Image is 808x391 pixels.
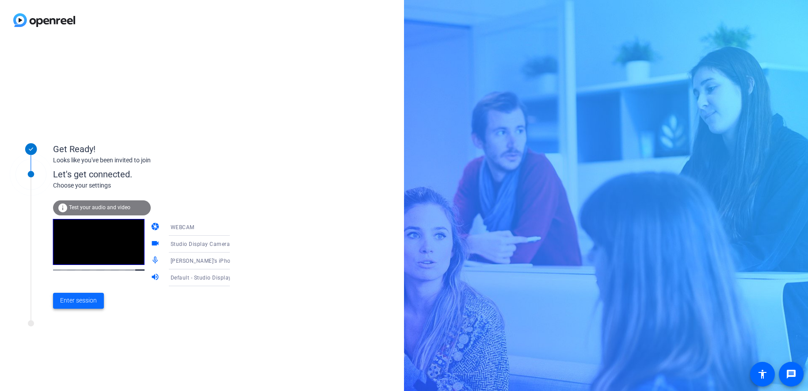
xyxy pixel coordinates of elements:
span: Enter session [60,296,97,305]
mat-icon: accessibility [757,369,768,379]
mat-icon: message [786,369,797,379]
mat-icon: mic_none [151,256,161,266]
div: Choose your settings [53,181,248,190]
span: [PERSON_NAME]’s iPhone Microphone [171,257,269,264]
div: Let's get connected. [53,168,248,181]
div: Get Ready! [53,142,230,156]
mat-icon: info [57,203,68,213]
span: Studio Display Camera (15bc:0000) [171,240,263,247]
mat-icon: videocam [151,239,161,249]
mat-icon: camera [151,222,161,233]
span: Test your audio and video [69,204,130,211]
div: Looks like you've been invited to join [53,156,230,165]
mat-icon: volume_up [151,272,161,283]
button: Enter session [53,293,104,309]
span: Default - Studio Display Speakers (05ac:1114) [171,274,290,281]
span: WEBCAM [171,224,194,230]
